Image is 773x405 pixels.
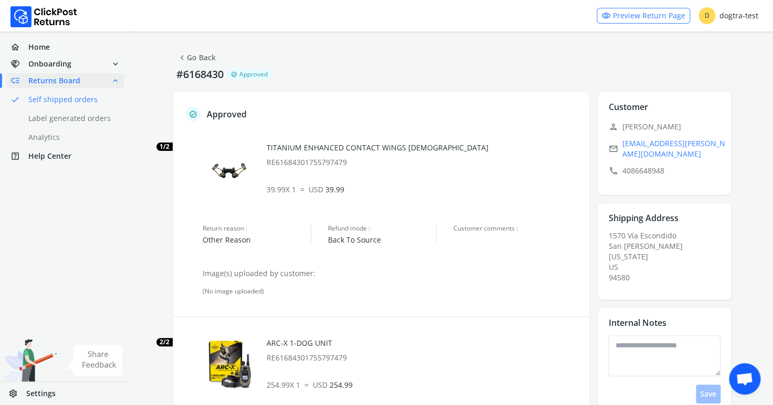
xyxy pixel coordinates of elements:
[156,143,173,151] span: 1/2
[177,50,187,65] span: chevron_left
[267,353,579,363] p: RE61684301755797479
[156,338,173,346] span: 2/2
[698,7,758,24] div: dogtra-test
[203,224,311,233] span: Return reason :
[267,157,579,168] p: RE61684301755797479
[313,380,353,390] span: 254.99
[10,40,28,54] span: home
[608,272,727,283] div: 94580
[328,224,436,233] span: Refund mode :
[177,50,216,65] a: Go Back
[6,40,124,54] a: homeHome
[6,92,137,107] a: doneSelf shipped orders
[608,141,618,156] span: email
[608,231,727,283] div: 1570 Vía Escondido
[6,149,124,163] a: help_centerHelp Center
[729,363,760,395] a: Open chat
[608,138,727,159] a: email[EMAIL_ADDRESS][PERSON_NAME][DOMAIN_NAME]
[173,67,227,82] p: #6168430
[203,287,579,295] div: (No image uploaded)
[267,184,579,195] p: 39.99 X 1
[608,163,618,178] span: call
[453,224,579,233] span: Customer comments :
[10,6,77,27] img: Logo
[601,8,611,23] span: visibility
[608,119,618,134] span: person
[203,235,311,245] span: Other Reason
[10,73,28,88] span: low_priority
[608,241,727,251] div: San [PERSON_NAME]
[608,119,727,134] p: [PERSON_NAME]
[6,130,137,145] a: Analytics
[26,388,56,399] span: Settings
[203,338,255,390] img: row_image
[608,251,727,262] div: [US_STATE]
[231,70,237,79] span: verified
[28,151,71,161] span: Help Center
[267,380,579,390] p: 254.99 X 1
[207,108,247,121] p: Approved
[313,380,327,390] span: USD
[608,212,678,224] p: Shipping Address
[267,143,579,168] div: TITANIUM ENHANCED CONTACT WINGS [DEMOGRAPHIC_DATA]
[28,59,71,69] span: Onboarding
[10,92,20,107] span: done
[239,70,268,79] span: Approved
[698,7,715,24] span: D
[173,48,220,67] button: chevron_leftGo Back
[267,338,579,363] div: ARC-X 1-DOG UNIT
[6,111,137,126] a: Label generated orders
[28,75,80,86] span: Returns Board
[597,8,690,24] a: visibilityPreview Return Page
[203,268,579,279] p: Image(s) uploaded by customer:
[309,184,344,194] span: 39.99
[309,184,323,194] span: USD
[608,163,727,178] p: 4086648948
[203,143,255,195] img: row_image
[111,73,120,88] span: expand_less
[608,262,727,272] div: US
[111,57,120,71] span: expand_more
[304,380,309,390] span: =
[328,235,436,245] span: Back To Source
[189,108,197,121] span: verified
[608,101,648,113] p: Customer
[300,184,304,194] span: =
[28,42,50,52] span: Home
[10,57,28,71] span: handshake
[8,386,26,401] span: settings
[696,385,721,403] button: Save
[608,316,666,329] p: Internal Notes
[10,149,28,163] span: help_center
[66,345,123,376] img: share feedback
